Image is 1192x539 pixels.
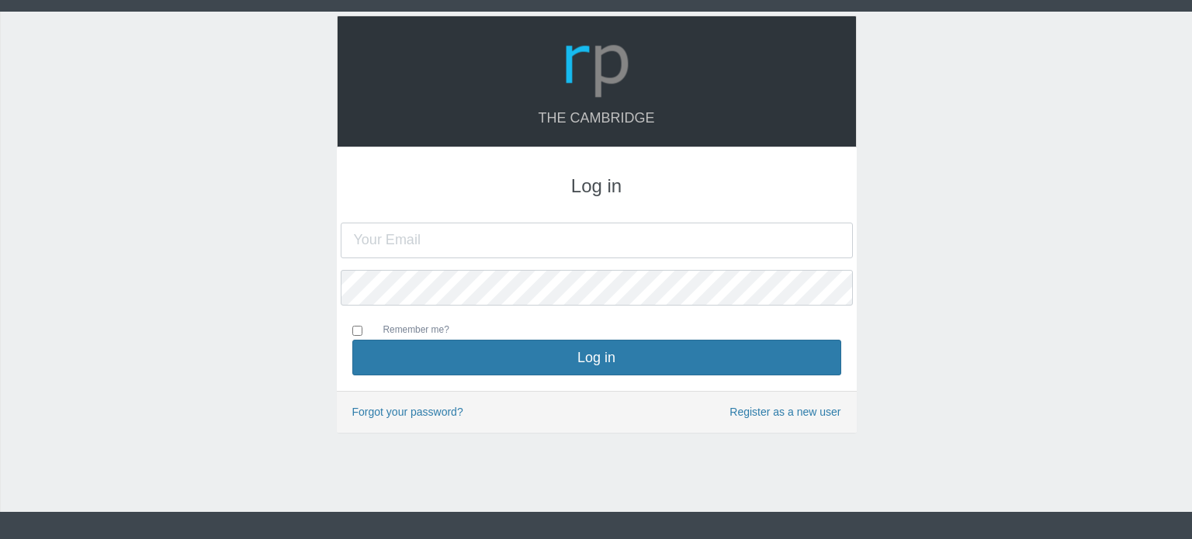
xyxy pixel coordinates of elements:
[352,406,463,418] a: Forgot your password?
[368,323,449,340] label: Remember me?
[353,111,840,126] h4: The Cambridge
[341,223,853,258] input: Your Email
[729,403,840,421] a: Register as a new user
[352,340,841,375] button: Log in
[560,28,634,102] img: Logo
[352,326,362,336] input: Remember me?
[352,176,841,196] h3: Log in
